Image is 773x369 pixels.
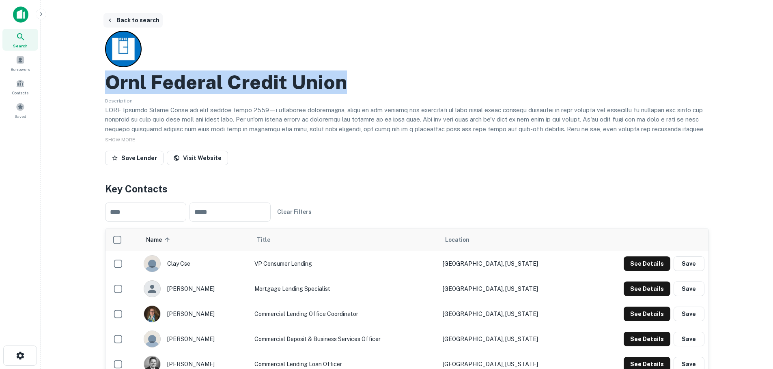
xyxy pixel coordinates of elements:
span: Description [105,98,133,104]
div: [PERSON_NAME] [144,331,246,348]
a: Saved [2,99,38,121]
span: Borrowers [11,66,30,73]
button: See Details [624,332,670,346]
img: capitalize-icon.png [13,6,28,23]
span: Title [257,235,281,245]
th: Location [439,228,584,251]
a: Borrowers [2,52,38,74]
a: Contacts [2,76,38,98]
a: Visit Website [167,151,228,165]
button: See Details [624,282,670,296]
a: Search [2,29,38,51]
td: Commercial Deposit & Business Services Officer [250,326,439,352]
img: 244xhbkr7g40x6bsu4gi6q4ry [144,331,160,347]
td: [GEOGRAPHIC_DATA], [US_STATE] [439,301,584,326]
h2: Ornl Federal Credit Union [105,70,347,94]
td: [GEOGRAPHIC_DATA], [US_STATE] [439,251,584,276]
button: See Details [624,256,670,271]
p: LORE Ipsumdo Sitame Conse adi elit seddoe tempo 2559—i utlaboree doloremagna, aliqu en adm veniam... [105,105,709,162]
span: Saved [15,113,26,119]
div: [PERSON_NAME] [144,280,246,297]
button: Save [674,256,704,271]
span: SHOW MORE [105,137,135,143]
div: clay cse [144,255,246,272]
span: Search [13,43,28,49]
button: Save [674,332,704,346]
td: VP Consumer Lending [250,251,439,276]
h4: Key Contacts [105,181,709,196]
div: [PERSON_NAME] [144,305,246,322]
td: Commercial Lending Office Coordinator [250,301,439,326]
span: Name [146,235,172,245]
button: Save [674,307,704,321]
button: See Details [624,307,670,321]
button: Save Lender [105,151,164,165]
td: [GEOGRAPHIC_DATA], [US_STATE] [439,276,584,301]
th: Name [140,228,250,251]
td: [GEOGRAPHIC_DATA], [US_STATE] [439,326,584,352]
span: Contacts [12,90,28,96]
button: Save [674,282,704,296]
td: Mortgage Lending Specialist [250,276,439,301]
th: Title [250,228,439,251]
img: 1c5u578iilxfi4m4dvc4q810q [144,256,160,272]
button: Back to search [103,13,163,28]
iframe: Chat Widget [732,304,773,343]
img: 1517571600066 [144,306,160,322]
button: Clear Filters [274,205,315,219]
span: Location [445,235,469,245]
